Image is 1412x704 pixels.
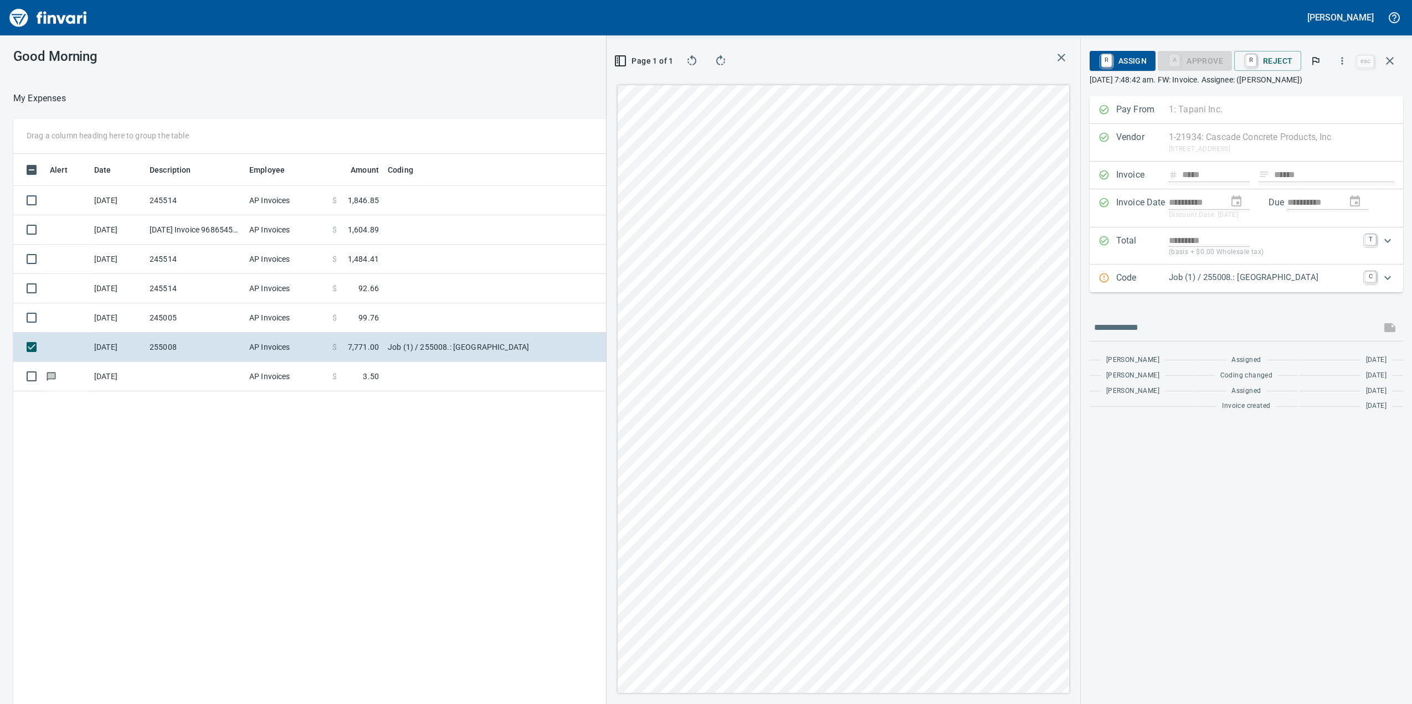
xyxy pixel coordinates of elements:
[1365,234,1376,245] a: T
[1116,271,1169,286] p: Code
[1106,370,1159,381] span: [PERSON_NAME]
[245,333,328,362] td: AP Invoices
[13,92,66,105] p: My Expenses
[332,195,337,206] span: $
[1090,51,1156,71] button: RAssign
[1231,386,1261,397] span: Assigned
[245,362,328,391] td: AP Invoices
[1222,401,1270,412] span: Invoice created
[351,163,379,177] span: Amount
[1090,265,1403,292] div: Expand
[1303,49,1328,73] button: Flag
[27,130,189,141] p: Drag a column heading here to group the table
[249,163,285,177] span: Employee
[332,341,337,353] span: $
[332,371,337,382] span: $
[383,333,660,362] td: Job (1) / 255008.: [GEOGRAPHIC_DATA]
[1377,314,1403,341] span: This records your message into the invoice and notifies anyone mentioned
[1116,234,1169,258] p: Total
[358,312,379,323] span: 99.76
[1158,55,1232,65] div: Job Phase required
[245,303,328,333] td: AP Invoices
[615,51,674,71] button: Page 1 of 1
[1106,386,1159,397] span: [PERSON_NAME]
[1354,48,1403,74] span: Close invoice
[245,215,328,245] td: AP Invoices
[1098,51,1147,70] span: Assign
[1365,271,1376,282] a: C
[363,371,379,382] span: 3.50
[1106,355,1159,366] span: [PERSON_NAME]
[50,163,82,177] span: Alert
[245,245,328,274] td: AP Invoices
[90,215,145,245] td: [DATE]
[94,163,111,177] span: Date
[1220,370,1273,381] span: Coding changed
[1234,51,1301,71] button: RReject
[620,54,669,68] span: Page 1 of 1
[332,283,337,294] span: $
[145,186,245,215] td: 245514
[90,186,145,215] td: [DATE]
[145,274,245,303] td: 245514
[245,186,328,215] td: AP Invoices
[145,245,245,274] td: 245514
[348,253,379,265] span: 1,484.41
[1090,227,1403,265] div: Expand
[1101,54,1112,66] a: R
[7,4,90,31] img: Finvari
[358,283,379,294] span: 92.66
[249,163,299,177] span: Employee
[1243,51,1292,70] span: Reject
[245,274,328,303] td: AP Invoices
[1305,9,1377,26] button: [PERSON_NAME]
[150,163,206,177] span: Description
[1307,12,1374,23] h5: [PERSON_NAME]
[1330,49,1354,73] button: More
[13,49,365,64] h3: Good Morning
[145,215,245,245] td: [DATE] Invoice 96865458 from Calportland Company (1-11224)
[50,163,68,177] span: Alert
[388,163,428,177] span: Coding
[13,92,66,105] nav: breadcrumb
[348,195,379,206] span: 1,846.85
[145,303,245,333] td: 245005
[1366,370,1387,381] span: [DATE]
[1357,55,1374,68] a: esc
[90,303,145,333] td: [DATE]
[348,341,379,353] span: 7,771.00
[90,333,145,362] td: [DATE]
[332,253,337,265] span: $
[1366,386,1387,397] span: [DATE]
[1169,271,1358,284] p: Job (1) / 255008.: [GEOGRAPHIC_DATA]
[336,163,379,177] span: Amount
[1366,355,1387,366] span: [DATE]
[90,274,145,303] td: [DATE]
[332,224,337,235] span: $
[1366,401,1387,412] span: [DATE]
[1169,247,1358,258] p: (basis + $0.00 Wholesale tax)
[94,163,126,177] span: Date
[1246,54,1256,66] a: R
[145,333,245,362] td: 255008
[348,224,379,235] span: 1,604.89
[90,362,145,391] td: [DATE]
[388,163,413,177] span: Coding
[45,372,57,380] span: Has messages
[150,163,191,177] span: Description
[1231,355,1261,366] span: Assigned
[90,245,145,274] td: [DATE]
[332,312,337,323] span: $
[1090,74,1403,85] p: [DATE] 7:48:42 am. FW: Invoice. Assignee: ([PERSON_NAME])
